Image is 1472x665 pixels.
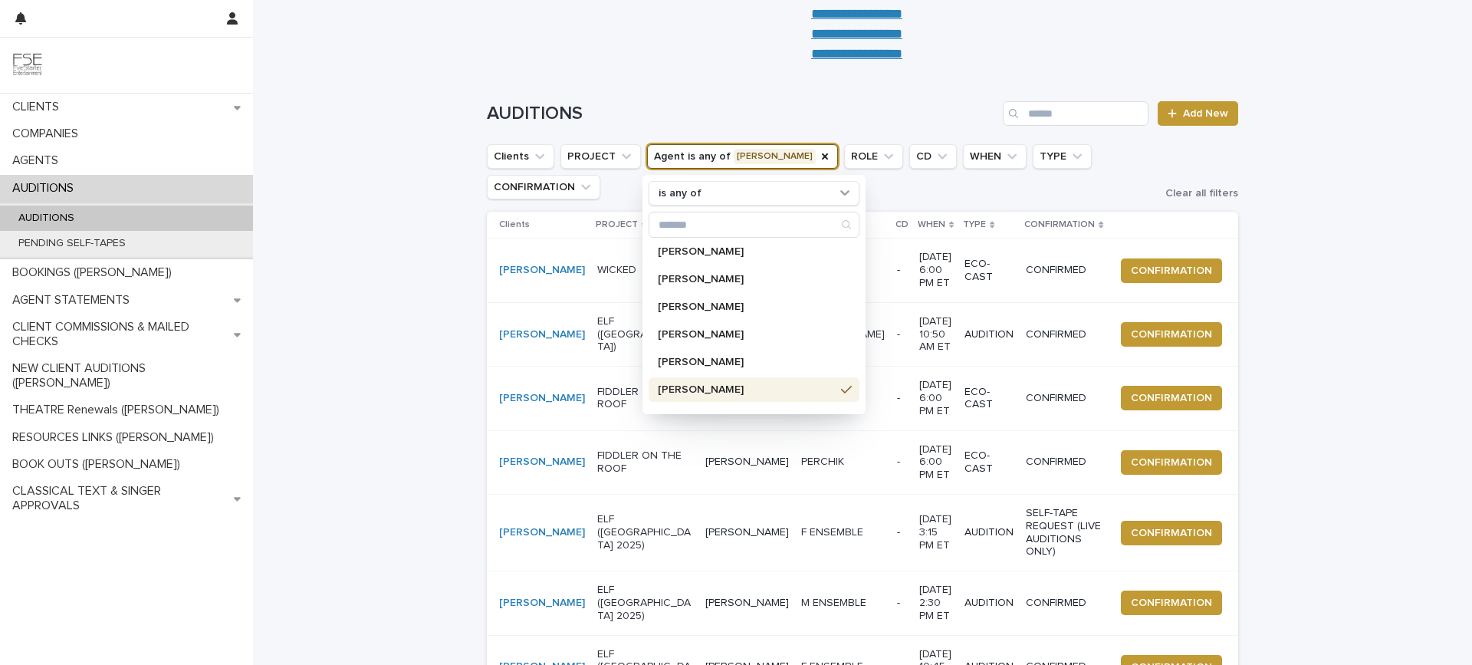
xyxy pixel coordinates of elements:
[658,246,835,257] p: [PERSON_NAME]
[487,430,1247,494] tr: [PERSON_NAME] FIDDLER ON THE ROOF[PERSON_NAME]PERCHIKPERCHIK -[DATE] 6:00 PM ETECO-CASTCONFIRMEDC...
[963,216,986,233] p: TYPE
[6,403,232,417] p: THEATRE Renewals ([PERSON_NAME])
[647,144,838,169] button: Agent
[560,144,641,169] button: PROJECT
[597,386,693,412] p: FIDDLER ON THE ROOF
[6,127,90,141] p: COMPANIES
[1131,263,1212,278] span: CONFIRMATION
[897,264,907,277] p: -
[963,144,1027,169] button: WHEN
[658,384,835,395] p: [PERSON_NAME]
[6,265,184,280] p: BOOKINGS ([PERSON_NAME])
[964,328,1014,341] p: AUDITION
[6,153,71,168] p: AGENTS
[1131,525,1212,541] span: CONFIRMATION
[499,216,530,233] p: Clients
[1131,595,1212,611] span: CONFIRMATION
[1121,521,1222,545] button: CONFIRMATION
[499,456,585,469] a: [PERSON_NAME]
[499,264,585,277] a: [PERSON_NAME]
[895,216,909,233] p: CD
[487,144,554,169] button: Clients
[1033,144,1092,169] button: TYPE
[897,456,907,469] p: -
[487,239,1247,302] tr: [PERSON_NAME] WICKED[PERSON_NAME]ELPHABAELPHABA -[DATE] 6:00 PM ETECO-CASTCONFIRMEDCONFIRMATION
[6,430,226,445] p: RESOURCES LINKS ([PERSON_NAME])
[499,597,585,610] a: [PERSON_NAME]
[919,443,952,482] p: [DATE] 6:00 PM ET
[1121,386,1222,410] button: CONFIRMATION
[658,357,835,367] p: [PERSON_NAME]
[487,175,600,199] button: CONFIRMATION
[499,526,585,539] a: [PERSON_NAME]
[919,584,952,622] p: [DATE] 2:30 PM ET
[597,584,693,622] p: ELF ([GEOGRAPHIC_DATA] 2025)
[487,302,1247,366] tr: [PERSON_NAME] ELF ([GEOGRAPHIC_DATA])[PERSON_NAME][PERSON_NAME][PERSON_NAME] -[DATE] 10:50 AM ETA...
[487,367,1247,430] tr: [PERSON_NAME] FIDDLER ON THE ROOF[PERSON_NAME]TZEITELTZEITEL -[DATE] 6:00 PM ETECO-CASTCONFIRMEDC...
[705,526,789,539] p: [PERSON_NAME]
[1158,101,1238,126] a: Add New
[1121,450,1222,475] button: CONFIRMATION
[964,526,1014,539] p: AUDITION
[487,103,997,125] h1: AUDITIONS
[1026,392,1102,405] p: CONFIRMED
[918,216,945,233] p: WHEN
[1131,390,1212,406] span: CONFIRMATION
[597,449,693,476] p: FIDDLER ON THE ROOF
[1026,264,1102,277] p: CONFIRMED
[964,597,1014,610] p: AUDITION
[1026,456,1102,469] p: CONFIRMED
[6,361,253,390] p: NEW CLIENT AUDITIONS ([PERSON_NAME])
[1026,507,1102,558] p: SELF-TAPE REQUEST (LIVE AUDITIONS ONLY)
[6,320,234,349] p: CLIENT COMMISSIONS & MAILED CHECKS
[499,392,585,405] a: [PERSON_NAME]
[597,264,693,277] p: WICKED
[909,144,957,169] button: CD
[1131,327,1212,342] span: CONFIRMATION
[658,274,835,285] p: [PERSON_NAME]
[897,328,907,341] p: -
[499,328,585,341] a: [PERSON_NAME]
[6,100,71,114] p: CLIENTS
[6,237,138,250] p: PENDING SELF-TAPES
[1003,101,1148,126] input: Search
[487,494,1247,571] tr: [PERSON_NAME] ELF ([GEOGRAPHIC_DATA] 2025)[PERSON_NAME]F ENSEMBLEF ENSEMBLE -[DATE] 3:15 PM ETAUD...
[801,594,869,610] p: M ENSEMBLE
[964,449,1014,476] p: ECO-CAST
[6,181,86,196] p: AUDITIONS
[6,293,142,308] p: AGENT STATEMENTS
[1183,108,1228,119] span: Add New
[919,513,952,551] p: [DATE] 3:15 PM ET
[919,379,952,417] p: [DATE] 6:00 PM ET
[1131,455,1212,470] span: CONFIRMATION
[658,329,835,340] p: [PERSON_NAME]
[1026,328,1102,341] p: CONFIRMED
[1165,188,1238,199] span: Clear all filters
[658,301,835,312] p: [PERSON_NAME]
[844,144,903,169] button: ROLE
[596,216,638,233] p: PROJECT
[487,571,1247,635] tr: [PERSON_NAME] ELF ([GEOGRAPHIC_DATA] 2025)[PERSON_NAME]M ENSEMBLEM ENSEMBLE -[DATE] 2:30 PM ETAUD...
[964,386,1014,412] p: ECO-CAST
[897,597,907,610] p: -
[705,456,789,469] p: [PERSON_NAME]
[649,212,859,237] input: Search
[1121,322,1222,347] button: CONFIRMATION
[597,315,693,354] p: ELF ([GEOGRAPHIC_DATA])
[1024,216,1095,233] p: CONFIRMATION
[597,513,693,551] p: ELF ([GEOGRAPHIC_DATA] 2025)
[919,315,952,354] p: [DATE] 10:50 AM ET
[6,484,234,513] p: CLASSICAL TEXT & SINGER APPROVALS
[1026,597,1102,610] p: CONFIRMED
[801,453,847,469] p: PERCHIK
[964,258,1014,284] p: ECO-CAST
[919,251,952,289] p: [DATE] 6:00 PM ET
[1121,258,1222,283] button: CONFIRMATION
[6,457,192,472] p: BOOK OUTS ([PERSON_NAME])
[897,392,907,405] p: -
[1153,188,1238,199] button: Clear all filters
[659,187,701,200] p: is any of
[6,212,87,225] p: AUDITIONS
[649,212,859,238] div: Search
[1121,591,1222,615] button: CONFIRMATION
